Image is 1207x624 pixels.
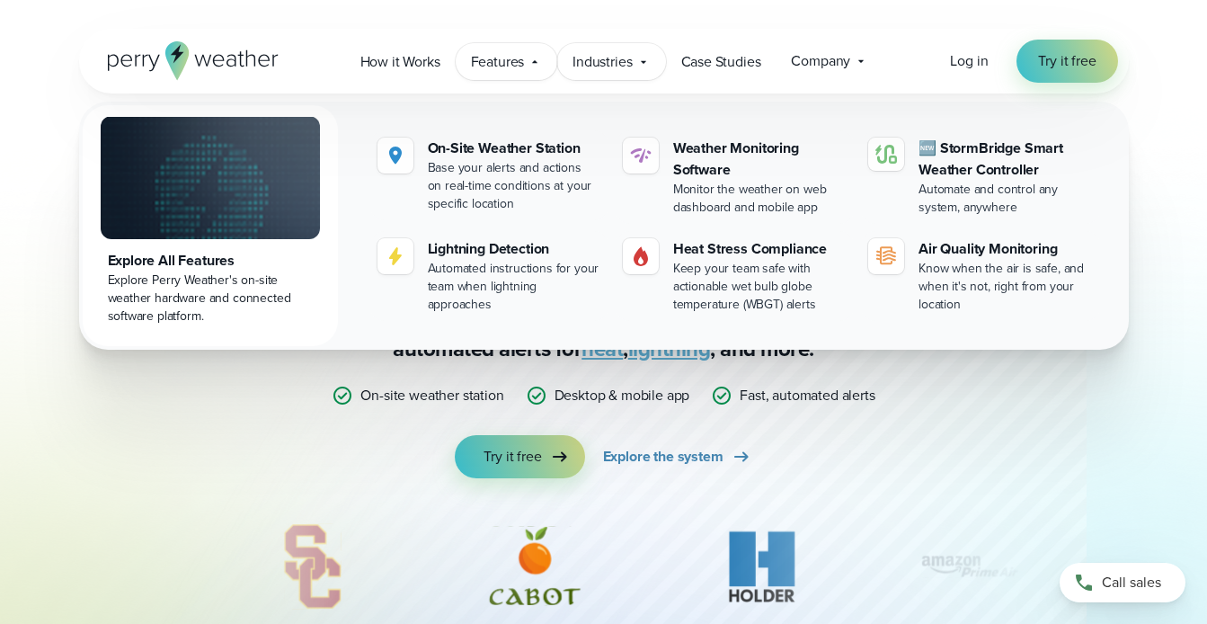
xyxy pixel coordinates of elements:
[257,521,368,611] img: University-of-Southern-California-USC.svg
[1016,40,1117,83] a: Try it free
[673,238,847,260] div: Heat Stress Compliance
[1038,50,1096,72] span: Try it free
[791,50,850,72] span: Company
[630,245,652,267] img: Gas.svg
[630,145,652,166] img: software-icon.svg
[919,260,1092,314] div: Know when the air is safe, and when it's not, right from your location
[484,446,541,468] span: Try it free
[603,435,752,478] a: Explore the system
[616,231,854,321] a: Heat Stress Compliance Keep your team safe with actionable wet bulb globe temperature (WBGT) alerts
[861,130,1099,224] a: 🆕 StormBridge Smart Weather Controller Automate and control any system, anywhere
[861,231,1099,321] a: Air Quality Monitoring Know when the air is safe, and when it's not, right from your location
[666,43,777,80] a: Case Studies
[453,521,617,611] img: Cabot-Citrus-Farms.svg
[950,50,988,72] a: Log in
[909,521,1031,611] div: 12 of 12
[616,130,854,224] a: Weather Monitoring Software Monitor the weather on web dashboard and mobile app
[950,50,988,71] span: Log in
[360,385,503,406] p: On-site weather station
[704,521,821,611] div: 11 of 12
[108,250,313,272] div: Explore All Features
[673,181,847,217] div: Monitor the weather on web dashboard and mobile app
[555,385,690,406] p: Desktop & mobile app
[875,245,897,267] img: aqi-icon.svg
[673,260,847,314] div: Keep your team safe with actionable wet bulb globe temperature (WBGT) alerts
[108,272,313,325] div: Explore Perry Weather's on-site weather hardware and connected software platform.
[875,145,897,164] img: stormbridge-icon-V6.svg
[740,385,874,406] p: Fast, automated alerts
[169,521,1039,620] div: slideshow
[919,181,1092,217] div: Automate and control any system, anywhere
[681,51,761,73] span: Case Studies
[603,446,723,468] span: Explore the system
[572,51,632,73] span: Industries
[244,277,963,363] p: Stop relying on weather apps you can’t trust — [PERSON_NAME] Weather delivers certainty with , ac...
[83,105,338,346] a: Explore All Features Explore Perry Weather's on-site weather hardware and connected software plat...
[471,51,525,73] span: Features
[385,145,406,166] img: Location.svg
[919,238,1092,260] div: Air Quality Monitoring
[385,245,406,267] img: lightning-icon.svg
[455,435,584,478] a: Try it free
[428,138,601,159] div: On-Site Weather Station
[704,521,821,611] img: Holder.svg
[428,159,601,213] div: Base your alerts and actions on real-time conditions at your specific location
[1102,572,1161,593] span: Call sales
[453,521,617,611] div: 10 of 12
[909,521,1031,611] img: Amazon-Air-logo.svg
[428,260,601,314] div: Automated instructions for your team when lightning approaches
[673,138,847,181] div: Weather Monitoring Software
[1060,563,1185,602] a: Call sales
[370,231,608,321] a: Lightning Detection Automated instructions for your team when lightning approaches
[360,51,440,73] span: How it Works
[428,238,601,260] div: Lightning Detection
[370,130,608,220] a: On-Site Weather Station Base your alerts and actions on real-time conditions at your specific loc...
[919,138,1092,181] div: 🆕 StormBridge Smart Weather Controller
[345,43,456,80] a: How it Works
[257,521,368,611] div: 9 of 12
